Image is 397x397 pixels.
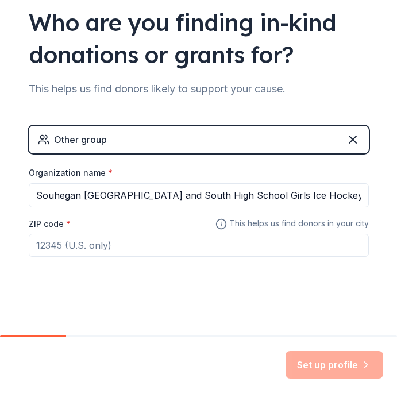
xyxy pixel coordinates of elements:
[54,133,107,147] div: Other group
[29,80,369,98] div: This helps us find donors likely to support your cause.
[29,167,113,179] label: Organization name
[29,6,369,71] div: Who are you finding in-kind donations or grants for?
[29,218,71,230] label: ZIP code
[29,234,369,257] input: 12345 (U.S. only)
[29,183,369,207] input: American Red Cross
[215,217,369,231] span: This helps us find donors in your city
